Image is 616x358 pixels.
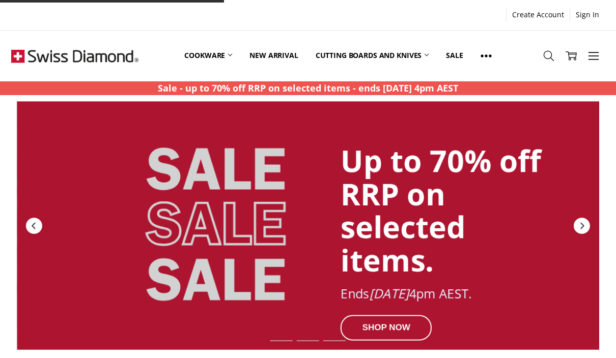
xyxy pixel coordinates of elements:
a: Cookware [176,33,241,78]
div: Ends 4pm AEST. [341,286,545,301]
div: Slide 3 of 7 [321,334,348,347]
a: New arrival [241,33,306,78]
em: [DATE] [369,284,409,302]
div: Previous [25,216,43,234]
a: Redirect to https://swissdiamond.com.au/cookware/shop-by-collection/premium-steel-dlx/ [17,101,599,350]
a: Cutting boards and knives [307,33,438,78]
a: Sale [437,33,471,78]
div: Slide 2 of 7 [295,334,321,347]
a: Show All [472,33,500,79]
div: Slide 1 of 7 [268,334,295,347]
a: Sign In [570,8,605,22]
div: Next [573,216,591,234]
strong: Sale - up to 70% off RRP on selected items - ends [DATE] 4pm AEST [158,82,458,94]
img: Free Shipping On Every Order [11,31,138,81]
div: SHOP NOW [341,315,432,340]
div: Up to 70% off RRP on selected items. [341,144,545,277]
a: Create Account [507,8,570,22]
